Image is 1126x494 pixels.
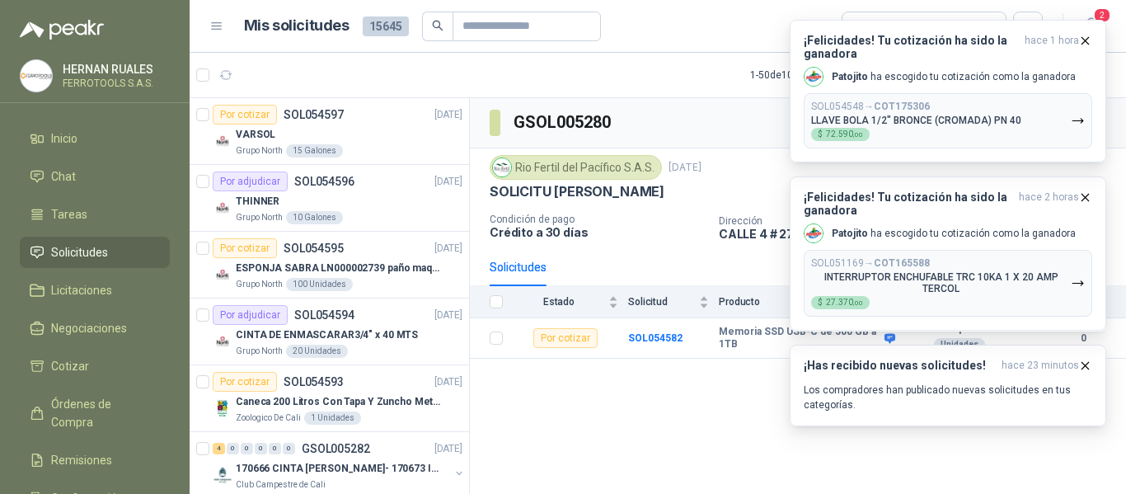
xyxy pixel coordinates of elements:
p: [DATE] [434,374,462,390]
span: 2 [1093,7,1111,23]
img: Company Logo [213,332,232,351]
p: Zoologico De Cali [236,412,301,425]
span: 27.370 [826,299,863,307]
b: Patojito [832,228,868,239]
a: Chat [20,161,170,192]
div: 20 Unidades [286,345,348,358]
span: ,00 [853,131,863,139]
h3: GSOL005280 [514,110,613,135]
p: [DATE] [434,441,462,457]
th: Producto [719,286,903,318]
p: VARSOL [236,127,275,143]
img: Company Logo [213,398,232,418]
button: ¡Felicidades! Tu cotización ha sido la ganadorahace 2 horas Company LogoPatojito ha escogido tu c... [790,176,1106,331]
span: Solicitudes [51,243,108,261]
img: Company Logo [213,198,232,218]
span: 72.590 [826,130,863,139]
a: Por adjudicarSOL054596[DATE] Company LogoTHINNERGrupo North10 Galones [190,165,469,232]
p: 170666 CINTA [PERSON_NAME]- 170673 IMPERMEABILI [236,461,441,477]
div: Por cotizar [533,328,598,348]
p: Dirección [719,215,1069,227]
div: $ [811,296,870,309]
p: [DATE] [434,174,462,190]
a: Solicitudes [20,237,170,268]
div: 0 [283,443,295,454]
div: Todas [852,17,887,35]
p: Grupo North [236,144,283,158]
span: Estado [513,296,605,308]
p: THINNER [236,194,279,209]
div: 10 Galones [286,211,343,224]
p: ha escogido tu cotización como la ganadora [832,227,1076,241]
button: SOL051169→COT165588INTERRUPTOR ENCHUFABLE TRC 10KA 1 X 20 AMP TERCOL$27.370,00 [804,250,1092,317]
div: 1 - 50 de 10214 [750,62,863,88]
p: ha escogido tu cotización como la ganadora [832,70,1076,84]
button: SOL054548→COT175306LLAVE BOLA 1/2" BRONCE (CROMADA) PN 40$72.590,00 [804,93,1092,148]
span: Inicio [51,129,77,148]
img: Company Logo [493,158,511,176]
p: HERNAN RUALES [63,64,166,75]
span: Tareas [51,205,87,223]
p: CALLE 4 # 27-79 Cali , [PERSON_NAME][GEOGRAPHIC_DATA] [719,227,1069,241]
div: 15 Galones [286,144,343,158]
div: 4 [213,443,225,454]
th: Estado [513,286,628,318]
p: [DATE] [669,160,701,176]
p: Crédito a 30 días [490,225,706,239]
p: GSOL005282 [302,443,370,454]
img: Company Logo [805,68,823,86]
div: Por cotizar [213,105,277,125]
div: Por cotizar [213,372,277,392]
button: 2 [1077,12,1106,41]
th: Solicitud [628,286,719,318]
a: Órdenes de Compra [20,388,170,438]
div: 0 [269,443,281,454]
a: Tareas [20,199,170,230]
p: SOLICITU [PERSON_NAME] [490,183,664,200]
h3: ¡Has recibido nuevas solicitudes! [804,359,995,373]
span: hace 1 hora [1025,34,1079,60]
p: Grupo North [236,278,283,291]
div: 0 [227,443,239,454]
a: Por cotizarSOL054593[DATE] Company LogoCaneca 200 Litros Con Tapa Y Zuncho MetalicoZoologico De C... [190,365,469,432]
p: SOL054593 [284,376,344,388]
a: 4 0 0 0 0 0 GSOL005282[DATE] Company Logo170666 CINTA [PERSON_NAME]- 170673 IMPERMEABILIClub Camp... [213,439,466,492]
p: SOL054548 → [811,101,930,113]
span: Solicitud [628,296,696,308]
span: Producto [719,296,880,308]
a: Negociaciones [20,313,170,344]
span: Licitaciones [51,281,112,299]
span: search [432,20,443,31]
p: Los compradores han publicado nuevas solicitudes en tus categorías. [804,383,1092,412]
h3: ¡Felicidades! Tu cotización ha sido la ganadora [804,191,1012,217]
h3: ¡Felicidades! Tu cotización ha sido la ganadora [804,34,1018,60]
img: Company Logo [213,265,232,285]
p: LLAVE BOLA 1/2" BRONCE (CROMADA) PN 40 [811,115,1021,126]
img: Company Logo [213,465,232,485]
p: SOL051169 → [811,257,930,270]
button: ¡Felicidades! Tu cotización ha sido la ganadorahace 1 hora Company LogoPatojito ha escogido tu co... [790,20,1106,162]
a: Por adjudicarSOL054594[DATE] Company LogoCINTA DE ENMASCARAR3/4" x 40 MTSGrupo North20 Unidades [190,299,469,365]
span: hace 23 minutos [1002,359,1079,373]
div: 0 [255,443,267,454]
button: ¡Has recibido nuevas solicitudes!hace 23 minutos Los compradores han publicado nuevas solicitudes... [790,345,1106,426]
div: Rio Fertil del Pacífico S.A.S. [490,155,662,180]
div: 1 Unidades [304,412,361,425]
a: Inicio [20,123,170,154]
div: 0 [241,443,253,454]
img: Company Logo [213,131,232,151]
p: Grupo North [236,345,283,358]
b: Memoria SSD USB-C de 500 GB a 1TB [719,326,880,351]
b: Patojito [832,71,868,82]
div: Solicitudes [490,258,547,276]
img: Logo peakr [20,20,104,40]
p: CINTA DE ENMASCARAR3/4" x 40 MTS [236,327,418,343]
span: Cotizar [51,357,89,375]
span: Remisiones [51,451,112,469]
b: COT175306 [874,101,930,112]
p: SOL054596 [294,176,354,187]
a: SOL054582 [628,332,683,344]
p: INTERRUPTOR ENCHUFABLE TRC 10KA 1 X 20 AMP TERCOL [811,271,1071,294]
h1: Mis solicitudes [244,14,350,38]
div: $ [811,128,870,141]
